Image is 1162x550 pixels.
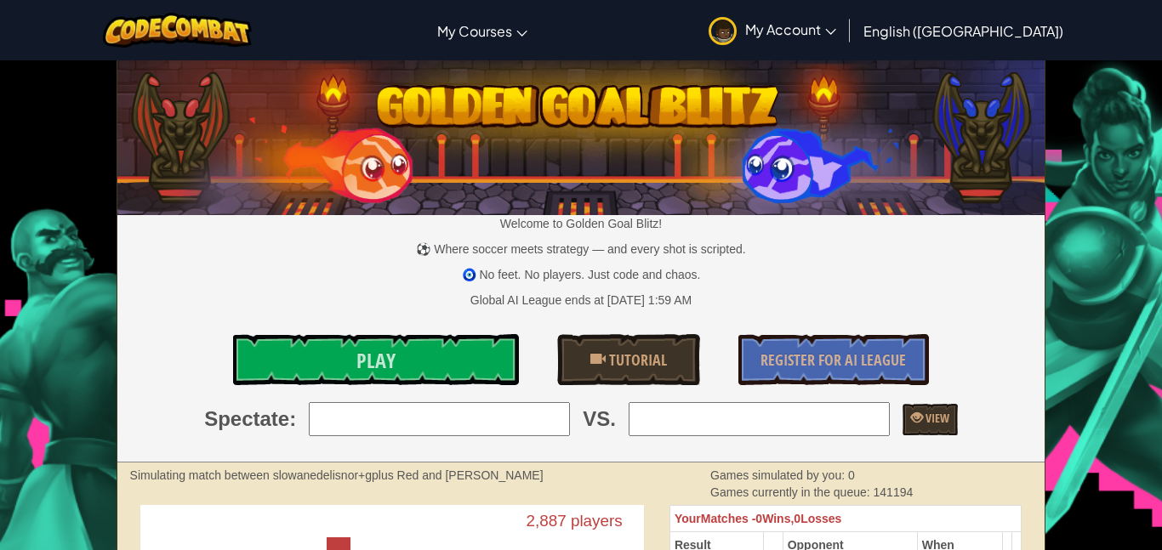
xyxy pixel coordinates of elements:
span: Losses [800,512,841,525]
span: View [923,410,949,426]
span: Tutorial [606,349,667,371]
span: My Account [745,20,836,38]
span: Spectate [204,405,289,434]
a: Tutorial [557,334,700,385]
span: Your [675,512,701,525]
span: Play [356,347,396,374]
img: Golden Goal [117,54,1045,215]
strong: Simulating match between slowanedelisnor+gplus Red and [PERSON_NAME] [130,468,544,482]
img: avatar [709,17,737,45]
a: My Account [700,3,845,57]
a: Register for AI League [738,334,929,385]
span: 141194 [874,485,914,499]
span: My Courses [437,22,512,40]
span: Register for AI League [760,349,906,371]
span: Wins, [762,512,794,525]
span: VS. [583,405,616,434]
div: Global AI League ends at [DATE] 1:59 AM [470,292,692,309]
p: ⚽ Where soccer meets strategy — and every shot is scripted. [117,241,1045,258]
span: Matches - [701,512,756,525]
span: Games currently in the queue: [710,485,873,499]
img: CodeCombat logo [103,13,252,48]
a: English ([GEOGRAPHIC_DATA]) [855,8,1072,54]
span: Games simulated by you: [710,468,848,482]
span: : [289,405,296,434]
span: 0 [848,468,855,482]
span: English ([GEOGRAPHIC_DATA]) [863,22,1063,40]
p: 🧿 No feet. No players. Just code and chaos. [117,266,1045,283]
th: 0 0 [669,506,1021,532]
p: Welcome to Golden Goal Blitz! [117,215,1045,232]
a: My Courses [429,8,536,54]
text: 2,887 players [526,513,622,530]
